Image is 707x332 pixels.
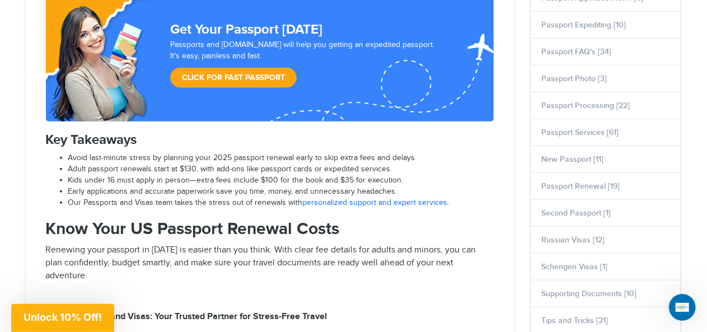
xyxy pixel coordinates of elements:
a: Click for Fast Passport [170,68,297,88]
a: Russian Visas [12] [542,235,605,245]
a: Passport Expediting [10] [542,20,626,30]
a: Passport Processing [22] [542,101,630,110]
div: Unlock 10% Off! [11,304,114,332]
a: Tips and Tricks [21] [542,316,608,325]
span: Unlock 10% Off! [24,311,102,323]
span: Adult passport renewals start at $130, with add-ons like passport cards or expedited services. [68,165,392,174]
li: . [68,198,494,209]
a: Schengen Visas [1] [542,262,608,272]
strong: Know Your US Passport Renewal Costs [46,219,340,239]
a: Second Passport [1] [542,208,611,218]
div: Passports and [DOMAIN_NAME] will help you getting an expedited passport. It's easy, painless and ... [166,40,445,93]
strong: Get Your Passport [DATE] [170,21,322,38]
a: New Passport [11] [542,155,604,164]
span: Our Passports and Visas team takes the stress out of renewals with [68,198,303,207]
strong: Passports and Visas: Your Trusted Partner for Stress-Free Travel [68,311,327,322]
a: Passport FAQ's [34] [542,47,612,57]
a: Passport Photo [3] [542,74,607,83]
a: personalized support and expert services [303,198,448,207]
a: Passport Renewal [19] [542,181,620,191]
span: Early applications and accurate paperwork save you time, money, and unnecessary headaches. [68,187,397,196]
strong: Key Takeaways [46,132,137,148]
span: Renewing your passport in [DATE] is easier than you think. With clear fee details for adults and ... [46,245,476,281]
span: Kids under 16 must apply in person—extra fees include $100 for the book and $35 for execution. [68,176,404,185]
a: Supporting Documents [10] [542,289,637,298]
span: Avoid last-minute stress by planning your 2025 passport renewal early to skip extra fees and delays. [68,153,417,162]
a: Passport Services [61] [542,128,619,137]
iframe: Intercom live chat [669,294,696,321]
